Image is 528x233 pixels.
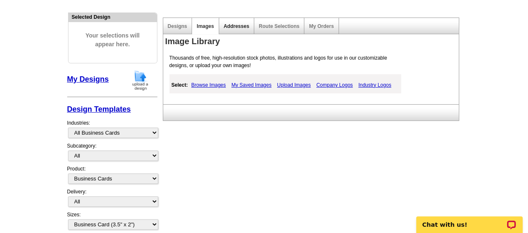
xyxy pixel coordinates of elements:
[67,165,157,188] div: Product:
[197,23,214,29] a: Images
[67,142,157,165] div: Subcategory:
[356,80,393,90] a: Industry Logos
[165,54,404,69] p: Thousands of free, high-resolution stock photos, illustrations and logos for use in our customiza...
[224,23,249,29] a: Addresses
[67,105,131,113] a: Design Templates
[165,37,461,46] h1: Image Library
[189,80,228,90] a: Browse Images
[67,188,157,211] div: Delivery:
[229,80,273,90] a: My Saved Images
[129,70,151,91] img: upload-design
[68,13,157,21] div: Selected Design
[309,23,333,29] a: My Orders
[168,23,187,29] a: Designs
[172,82,188,88] strong: Select:
[314,80,355,90] a: Company Logos
[411,207,528,233] iframe: LiveChat chat widget
[275,80,313,90] a: Upload Images
[67,115,157,142] div: Industries:
[75,23,151,57] span: Your selections will appear here.
[259,23,299,29] a: Route Selections
[67,75,109,83] a: My Designs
